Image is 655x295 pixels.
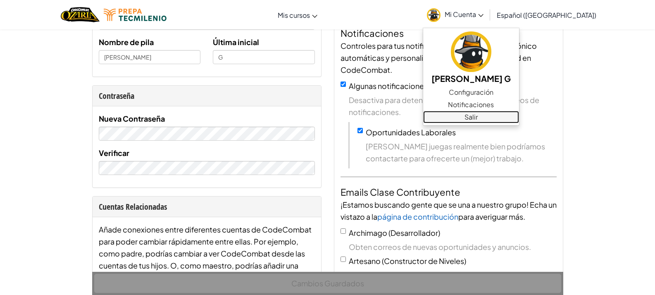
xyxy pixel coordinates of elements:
[349,81,428,91] label: Algunas notificaciones
[99,113,165,125] label: Nueva Contraseña
[423,86,519,98] a: Configuración
[382,256,466,266] span: (Constructor de Niveles)
[366,140,557,164] span: [PERSON_NAME] juegas realmente bien podríamos contactarte para ofrecerte un (mejor) trabajo.
[99,90,315,102] div: Contraseña
[377,212,458,221] a: página de contribución
[451,31,491,72] img: avatar
[213,36,259,48] label: Última inicial
[341,26,557,40] h4: Notificaciones
[423,98,519,111] a: Notificaciones
[423,2,488,28] a: Mi Cuenta
[104,9,167,21] img: Tecmilenio logo
[349,94,557,118] span: Desactiva para detener toda la actividad de correos de notificaciones.
[341,200,557,221] span: ¡Estamos buscando gente que se una a nuestro grupo! Echa un vistazo a la
[366,127,456,137] label: Oportunidades Laborales
[497,11,596,19] span: Español ([GEOGRAPHIC_DATA])
[349,256,381,266] span: Artesano
[427,8,441,22] img: avatar
[278,11,310,19] span: Mis cursos
[349,228,387,237] span: Archimago
[99,201,315,213] div: Cuentas Relacionadas
[99,147,129,159] label: Verificar
[274,4,322,26] a: Mis cursos
[493,4,600,26] a: Español ([GEOGRAPHIC_DATA])
[431,72,511,85] h5: [PERSON_NAME] G
[423,30,519,86] a: [PERSON_NAME] G
[61,6,99,23] img: Home
[341,41,537,74] span: Controles para tus notificaciones por correo electrónico automáticas y personalizadas relativas a...
[388,228,440,237] span: (Desarrollador)
[458,212,525,221] span: para averiguar más.
[349,241,557,253] span: Obten correos de nuevas oportunidades y anuncios.
[349,269,557,293] span: Recibe correos sobre actualizaciones del editor de niveles y anuncios.
[445,10,484,19] span: Mi Cuenta
[61,6,99,23] a: Ozaria by CodeCombat logo
[448,100,494,110] span: Notificaciones
[99,36,154,48] label: Nombre de pila
[423,111,519,123] a: Salir
[341,185,557,199] h4: Emails Clase Contribuyente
